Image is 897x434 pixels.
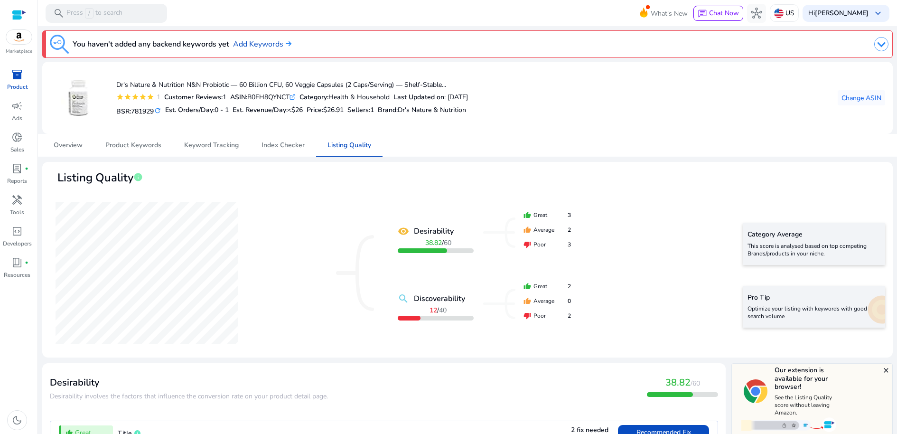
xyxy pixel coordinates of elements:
span: / [430,306,447,315]
p: This score is analysed based on top competing Brands/products in your niche. [747,242,880,257]
span: Keyword Tracking [184,142,239,149]
mat-icon: refresh [154,106,161,115]
span: 40 [439,306,447,315]
span: info [133,172,143,182]
img: keyword-tracking.svg [50,35,69,54]
mat-icon: thumb_up [523,226,531,234]
div: 1 [164,92,226,102]
span: 1 [370,105,374,114]
h4: Dr's Nature & Nutrition N&N Probiotic — 60 Billion CFU, 60 Veggie Capsules (2 Caps/Serving) — She... [116,81,468,89]
h3: You haven't added any backend keywords yet [73,38,229,50]
span: Listing Quality [57,170,133,186]
span: Desirability involves the factors that influence the conversion rate on your product detail page. [50,392,328,401]
div: Health & Household [299,92,390,102]
span: 781929 [131,107,154,116]
button: hub [747,4,766,23]
mat-icon: search [398,293,409,304]
h5: Pro Tip [747,294,880,302]
div: B0FH8QYNCT [230,92,296,102]
span: 60 [444,238,451,247]
span: /60 [691,379,700,388]
p: US [785,5,794,21]
h5: Price: [307,106,344,114]
a: Add Keywords [233,38,291,50]
p: Press to search [66,8,122,19]
b: [PERSON_NAME] [815,9,869,18]
span: 38.82 [665,376,691,389]
mat-icon: star [131,93,139,101]
mat-icon: remove_red_eye [398,226,409,237]
span: Product Keywords [105,142,161,149]
b: 12 [430,306,437,315]
b: Last Updated on [393,93,444,102]
span: hub [751,8,762,19]
p: Ads [12,114,22,123]
b: Customer Reviews: [164,93,223,102]
p: Marketplace [6,48,32,55]
img: dropdown-arrow.svg [874,37,888,51]
span: Index Checker [262,142,305,149]
p: Product [7,83,28,91]
div: : [DATE] [393,92,468,102]
mat-icon: star [147,93,154,101]
span: Dr's Nature & Nutrition [398,105,466,114]
div: Average [523,226,571,234]
h5: Category Average [747,231,880,239]
p: Optimize your listing with keywords with good search volume [747,305,880,320]
span: chat [698,9,707,19]
span: Change ASIN [841,93,881,103]
span: dark_mode [11,415,23,426]
img: 41swXBBDcwL._AC_US40_.jpg [61,80,96,116]
span: / [85,8,93,19]
mat-icon: thumb_up [523,211,531,219]
span: lab_profile [11,163,23,174]
mat-icon: thumb_down [523,312,531,320]
span: Overview [54,142,83,149]
b: Category: [299,93,328,102]
p: Hi [808,10,869,17]
h5: Est. Revenue/Day: [233,106,303,114]
p: Tools [10,208,24,217]
div: Average [523,297,571,305]
img: amazon.svg [6,30,32,44]
span: 2 [568,282,571,291]
h5: Est. Orders/Day: [165,106,229,114]
mat-icon: close [882,367,890,374]
div: Great [523,211,571,219]
h5: BSR: [116,105,161,116]
p: Resources [4,271,30,279]
span: inventory_2 [11,69,23,80]
h5: Our extension is available for your browser! [775,366,839,391]
span: fiber_manual_record [25,167,28,170]
img: arrow-right.svg [283,41,291,47]
button: chatChat Now [693,6,743,21]
b: Discoverability [414,293,465,304]
img: chrome-logo.svg [744,379,767,403]
b: ASIN: [230,93,247,102]
span: search [53,8,65,19]
div: Poor [523,311,571,320]
button: Change ASIN [838,90,885,105]
h5: Sellers: [347,106,374,114]
p: Reports [7,177,27,185]
mat-icon: thumb_up [523,283,531,290]
span: 3 [568,240,571,249]
mat-icon: thumb_down [523,241,531,248]
span: 3 [568,211,571,219]
span: 0 - 1 [215,105,229,114]
h5: : [378,106,466,114]
span: keyboard_arrow_down [872,8,884,19]
p: Developers [3,239,32,248]
mat-icon: star [116,93,124,101]
span: Brand [378,105,396,114]
span: <$26 [288,105,303,114]
span: $26.91 [323,105,344,114]
h3: Desirability [50,377,328,388]
mat-icon: star [139,93,147,101]
span: campaign [11,100,23,112]
mat-icon: thumb_up [523,297,531,305]
span: 0 [568,297,571,305]
div: Great [523,282,571,291]
span: What's New [651,5,688,22]
b: Desirability [414,226,454,237]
